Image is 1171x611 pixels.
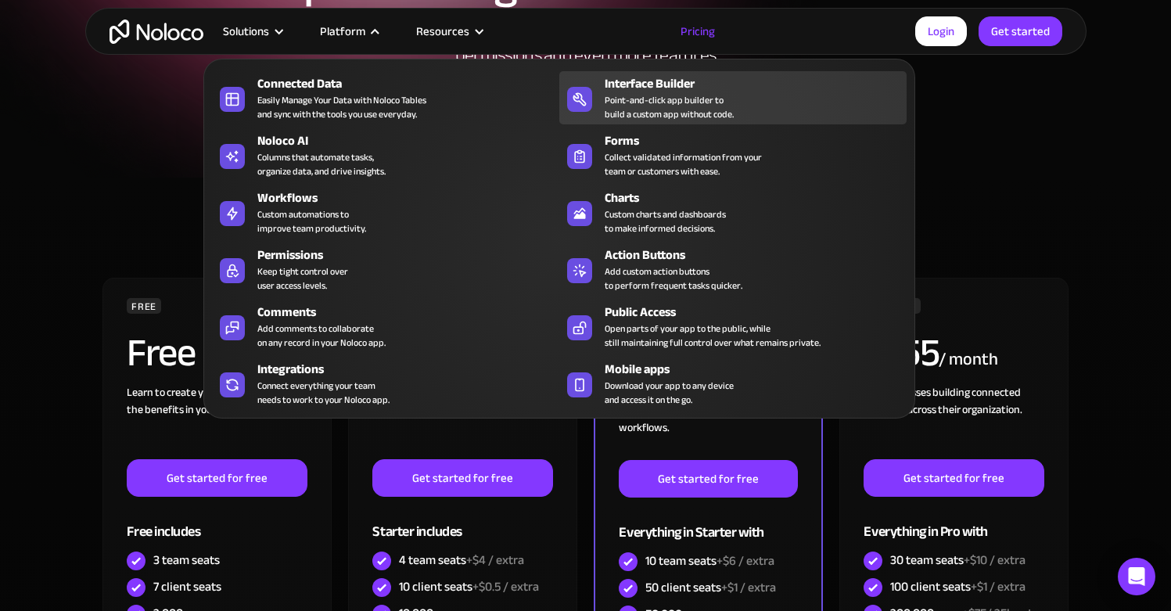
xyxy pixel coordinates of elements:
a: PermissionsKeep tight control overuser access levels. [212,243,559,296]
a: Noloco AIColumns that automate tasks,organize data, and drive insights. [212,128,559,182]
a: Pricing [661,21,735,41]
div: Integrations [257,360,566,379]
a: FormsCollect validated information from yourteam or customers with ease. [559,128,907,182]
div: For businesses building connected solutions across their organization. ‍ [864,384,1043,459]
a: Action ButtonsAdd custom action buttonsto perform frequent tasks quicker. [559,243,907,296]
div: Keep tight control over user access levels. [257,264,348,293]
a: Get started for free [619,460,797,498]
a: Interface BuilderPoint-and-click app builder tobuild a custom app without code. [559,71,907,124]
div: Everything in Starter with [619,498,797,548]
a: WorkflowsCustom automations toimprove team productivity. [212,185,559,239]
div: Comments [257,303,566,322]
div: Columns that automate tasks, organize data, and drive insights. [257,150,386,178]
div: Open parts of your app to the public, while still maintaining full control over what remains priv... [605,322,821,350]
div: Add comments to collaborate on any record in your Noloco app. [257,322,386,350]
a: Get started for free [127,459,307,497]
div: For growing teams building client portals and internal tools to optimize workflows. [619,385,797,460]
a: Get started [979,16,1062,46]
div: Workflows [257,189,566,207]
div: Noloco AI [257,131,566,150]
div: / month [939,347,997,372]
div: Connected Data [257,74,566,93]
a: Login [915,16,967,46]
div: Forms [605,131,914,150]
a: Get started for free [864,459,1043,497]
h2: Free [127,333,195,372]
div: Permissions [257,246,566,264]
div: Mobile apps [605,360,914,379]
div: 4 team seats [399,552,524,569]
div: Public Access [605,303,914,322]
div: Open Intercom Messenger [1118,558,1155,595]
a: Get started for free [372,459,552,497]
a: Public AccessOpen parts of your app to the public, whilestill maintaining full control over what ... [559,300,907,353]
div: Starter includes [372,497,552,548]
div: 10 team seats [645,552,774,570]
div: Custom automations to improve team productivity. [257,207,366,235]
div: 10 client seats [399,578,539,595]
div: 3 team seats [153,552,220,569]
div: Easily Manage Your Data with Noloco Tables and sync with the tools you use everyday. [257,93,426,121]
div: Interface Builder [605,74,914,93]
div: Connect everything your team needs to work to your Noloco app. [257,379,390,407]
div: 100 client seats [890,578,1026,595]
div: Resources [397,21,501,41]
a: Mobile appsDownload your app to any deviceand access it on the go. [559,357,907,410]
div: Learn to create your first app and see the benefits in your team ‍ [127,384,307,459]
span: +$4 / extra [466,548,524,572]
span: +$10 / extra [964,548,1026,572]
div: Solutions [223,21,269,41]
div: Custom charts and dashboards to make informed decisions. [605,207,726,235]
a: home [110,20,203,44]
span: +$6 / extra [717,549,774,573]
div: 30 team seats [890,552,1026,569]
div: Platform [320,21,365,41]
div: Point-and-click app builder to build a custom app without code. [605,93,734,121]
span: Download your app to any device and access it on the go. [605,379,734,407]
div: Collect validated information from your team or customers with ease. [605,150,762,178]
span: +$1 / extra [721,576,776,599]
a: IntegrationsConnect everything your teamneeds to work to your Noloco app. [212,357,559,410]
a: ChartsCustom charts and dashboardsto make informed decisions. [559,185,907,239]
div: Everything in Pro with [864,497,1043,548]
div: Free includes [127,497,307,548]
div: For small teams building apps and simple client portals for work. ‍ [372,384,552,459]
span: +$1 / extra [971,575,1026,598]
div: Add custom action buttons to perform frequent tasks quicker. [605,264,742,293]
div: Resources [416,21,469,41]
div: Platform [300,21,397,41]
span: +$0.5 / extra [472,575,539,598]
a: CommentsAdd comments to collaborateon any record in your Noloco app. [212,300,559,353]
div: FREE [127,298,161,314]
div: Solutions [203,21,300,41]
div: Charts [605,189,914,207]
div: Action Buttons [605,246,914,264]
div: 50 client seats [645,579,776,596]
div: 7 client seats [153,578,221,595]
a: Connected DataEasily Manage Your Data with Noloco Tablesand sync with the tools you use everyday. [212,71,559,124]
nav: Platform [203,37,915,419]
